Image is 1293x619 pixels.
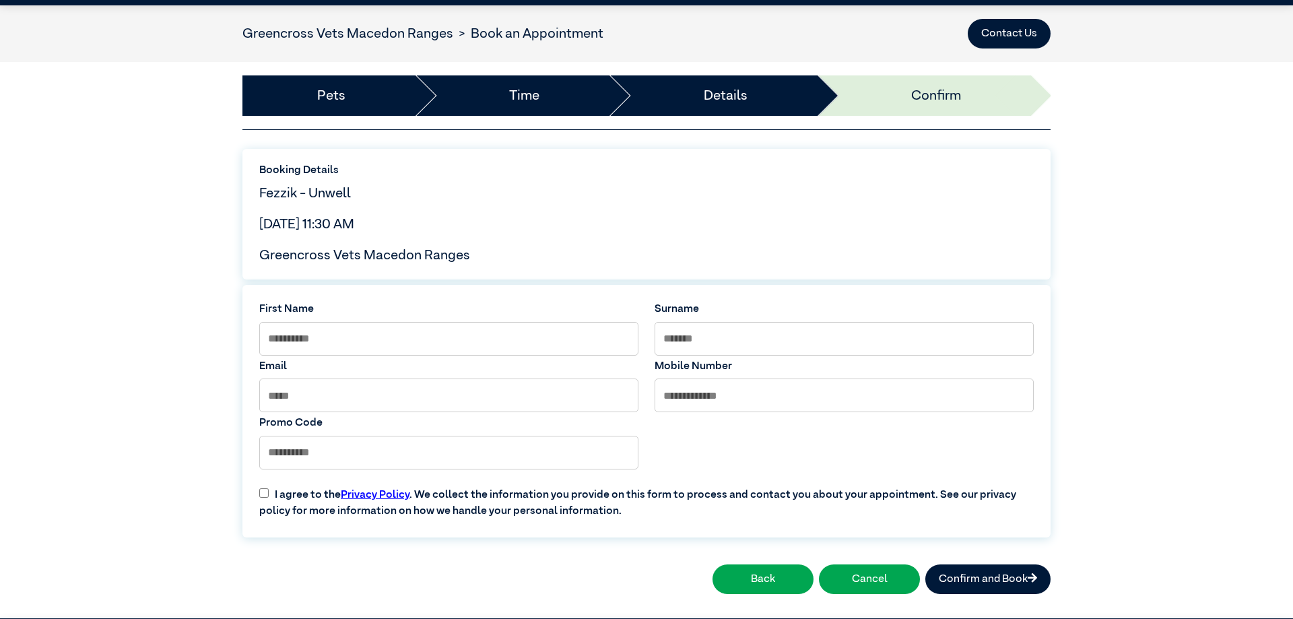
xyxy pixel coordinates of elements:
[259,415,638,431] label: Promo Code
[968,19,1051,48] button: Contact Us
[259,249,470,262] span: Greencross Vets Macedon Ranges
[259,162,1034,178] label: Booking Details
[712,564,814,594] button: Back
[655,301,1034,317] label: Surname
[655,358,1034,374] label: Mobile Number
[259,358,638,374] label: Email
[453,24,603,44] li: Book an Appointment
[259,187,351,200] span: Fezzik - Unwell
[259,218,354,231] span: [DATE] 11:30 AM
[819,564,920,594] button: Cancel
[251,476,1042,519] label: I agree to the . We collect the information you provide on this form to process and contact you a...
[704,86,748,106] a: Details
[259,301,638,317] label: First Name
[925,564,1051,594] button: Confirm and Book
[509,86,539,106] a: Time
[242,27,453,40] a: Greencross Vets Macedon Ranges
[341,490,409,500] a: Privacy Policy
[259,488,269,498] input: I agree to thePrivacy Policy. We collect the information you provide on this form to process and ...
[242,24,603,44] nav: breadcrumb
[317,86,345,106] a: Pets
